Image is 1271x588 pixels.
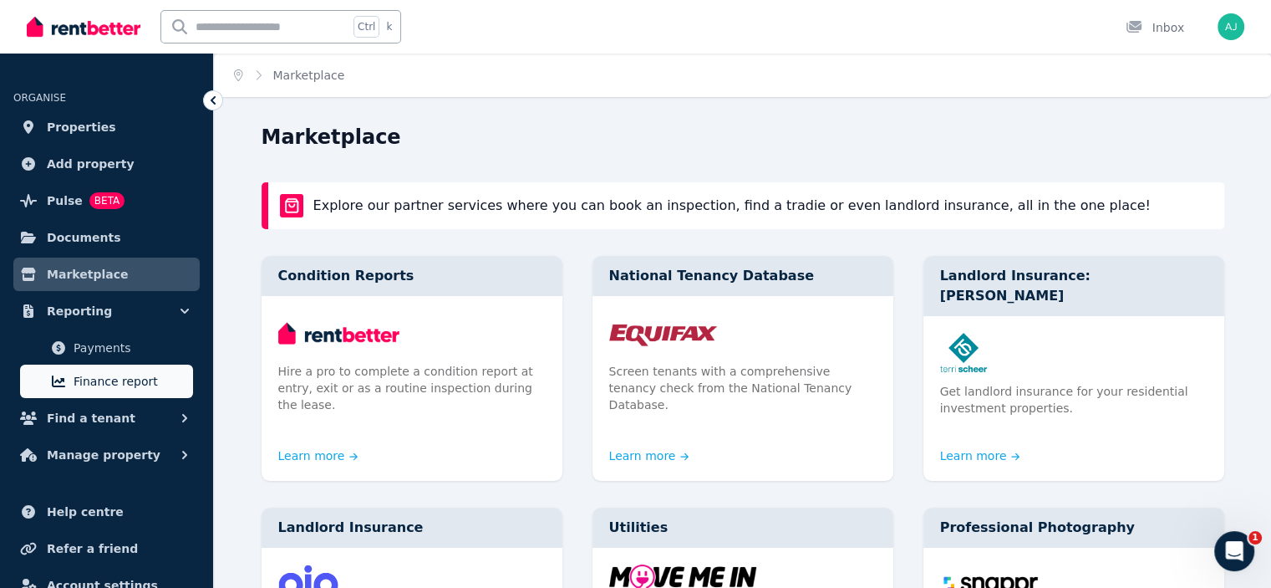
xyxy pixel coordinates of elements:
a: PulseBETA [13,184,200,217]
img: Landlord Insurance: Terri Scheer [940,333,1207,373]
div: Inbox [1126,19,1184,36]
span: Refer a friend [47,539,138,559]
button: Reporting [13,294,200,328]
a: Finance report [20,365,193,398]
nav: Breadcrumb [214,54,364,97]
div: National Tenancy Database [592,256,893,296]
a: Marketplace [13,258,200,291]
a: Add property [13,147,200,181]
a: Learn more [609,447,689,464]
p: Get landlord insurance for your residential investment properties. [940,383,1207,417]
a: Refer a friend [13,532,200,565]
p: Hire a pro to complete a condition report at entry, exit or as a routine inspection during the le... [278,363,546,413]
span: Find a tenant [47,408,135,428]
span: Manage property [47,445,160,465]
span: Marketplace [47,264,128,284]
span: Properties [47,117,116,137]
a: Help centre [13,495,200,529]
a: Documents [13,221,200,254]
div: Landlord Insurance: [PERSON_NAME] [923,256,1224,316]
span: Help centre [47,502,124,522]
img: National Tenancy Database [609,313,877,353]
span: Pulse [47,191,83,211]
div: Landlord Insurance [262,508,562,548]
img: Condition Reports [278,313,546,353]
button: Manage property [13,438,200,472]
a: Learn more [278,447,358,464]
iframe: Intercom live chat [1214,531,1254,571]
div: Utilities [592,508,893,548]
a: Properties [13,110,200,144]
img: ankit jain [1218,13,1244,40]
span: Documents [47,228,121,248]
p: Explore our partner services where you can book an inspection, find a tradie or even landlord ins... [313,196,1151,216]
div: Condition Reports [262,256,562,296]
span: Ctrl [353,16,379,38]
button: Find a tenant [13,401,200,435]
span: Payments [74,338,186,358]
img: rentBetter Marketplace [280,194,303,217]
span: Finance report [74,371,186,391]
span: Marketplace [273,67,345,84]
span: 1 [1248,531,1262,545]
h1: Marketplace [262,124,401,151]
img: RentBetter [27,14,140,39]
div: Professional Photography [923,508,1224,548]
span: BETA [89,192,125,209]
a: Payments [20,331,193,365]
p: Screen tenants with a comprehensive tenancy check from the National Tenancy Database. [609,363,877,413]
span: Reporting [47,301,112,321]
span: Add property [47,154,135,174]
span: k [386,20,392,33]
span: ORGANISE [13,92,66,104]
a: Learn more [940,447,1020,464]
